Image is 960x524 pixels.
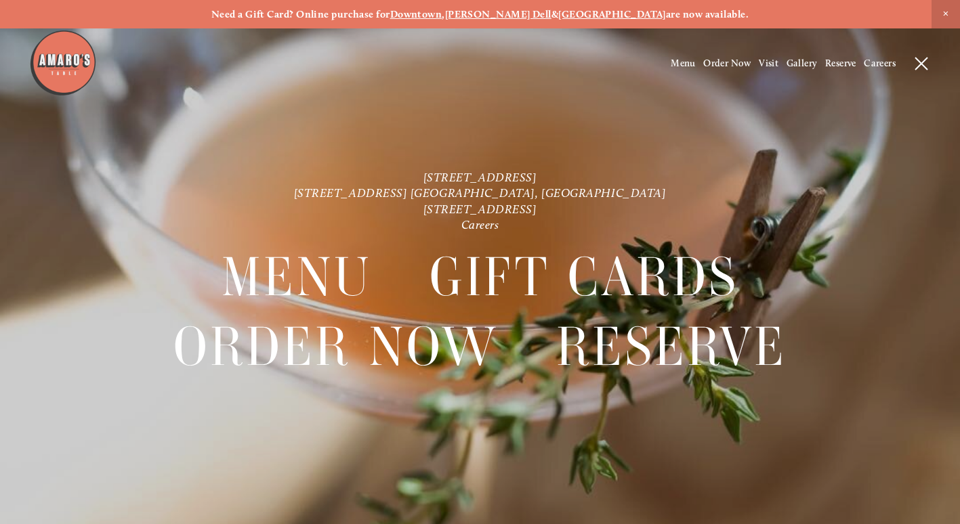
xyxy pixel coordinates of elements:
[173,313,499,383] span: Order Now
[222,242,372,311] a: Menu
[29,29,97,97] img: Amaro's Table
[211,8,390,20] strong: Need a Gift Card? Online purchase for
[442,8,444,20] strong: ,
[558,8,666,20] a: [GEOGRAPHIC_DATA]
[430,242,738,311] a: Gift Cards
[556,313,787,383] span: Reserve
[423,170,537,184] a: [STREET_ADDRESS]
[173,313,499,382] a: Order Now
[671,58,696,69] a: Menu
[825,58,856,69] a: Reserve
[461,217,499,232] a: Careers
[556,313,787,382] a: Reserve
[294,186,667,200] a: [STREET_ADDRESS] [GEOGRAPHIC_DATA], [GEOGRAPHIC_DATA]
[551,8,558,20] strong: &
[759,58,778,69] a: Visit
[787,58,818,69] a: Gallery
[423,202,537,216] a: [STREET_ADDRESS]
[864,58,896,69] a: Careers
[390,8,442,20] a: Downtown
[445,8,551,20] a: [PERSON_NAME] Dell
[703,58,751,69] a: Order Now
[666,8,749,20] strong: are now available.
